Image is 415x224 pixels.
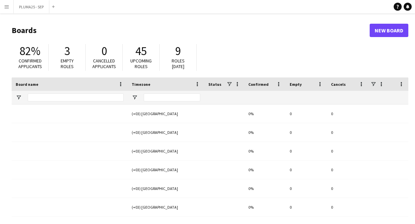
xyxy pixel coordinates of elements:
[244,142,286,160] div: 0%
[135,44,147,58] span: 45
[327,198,368,216] div: 0
[132,94,138,100] button: Open Filter Menu
[286,104,327,123] div: 0
[370,24,408,37] a: New Board
[208,82,221,87] span: Status
[128,104,204,123] div: (+03) [GEOGRAPHIC_DATA]
[286,142,327,160] div: 0
[28,93,124,101] input: Board name Filter Input
[327,104,368,123] div: 0
[286,179,327,198] div: 0
[331,82,346,87] span: Cancels
[61,58,74,69] span: Empty roles
[327,123,368,142] div: 0
[130,58,152,69] span: Upcoming roles
[16,94,22,100] button: Open Filter Menu
[244,161,286,179] div: 0%
[12,25,370,35] h1: Boards
[14,0,49,13] button: PLUMA25 - SEP
[327,142,368,160] div: 0
[286,198,327,216] div: 0
[18,58,42,69] span: Confirmed applicants
[132,82,150,87] span: Timezone
[244,198,286,216] div: 0%
[248,82,269,87] span: Confirmed
[327,161,368,179] div: 0
[327,179,368,198] div: 0
[101,44,107,58] span: 0
[144,93,200,101] input: Timezone Filter Input
[128,179,204,198] div: (+03) [GEOGRAPHIC_DATA]
[128,142,204,160] div: (+03) [GEOGRAPHIC_DATA]
[128,123,204,142] div: (+03) [GEOGRAPHIC_DATA]
[20,44,40,58] span: 82%
[175,44,181,58] span: 9
[290,82,302,87] span: Empty
[128,161,204,179] div: (+03) [GEOGRAPHIC_DATA]
[244,179,286,198] div: 0%
[64,44,70,58] span: 3
[16,82,38,87] span: Board name
[92,58,116,69] span: Cancelled applicants
[128,198,204,216] div: (+03) [GEOGRAPHIC_DATA]
[244,123,286,142] div: 0%
[172,58,185,69] span: Roles [DATE]
[286,161,327,179] div: 0
[286,123,327,142] div: 0
[244,104,286,123] div: 0%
